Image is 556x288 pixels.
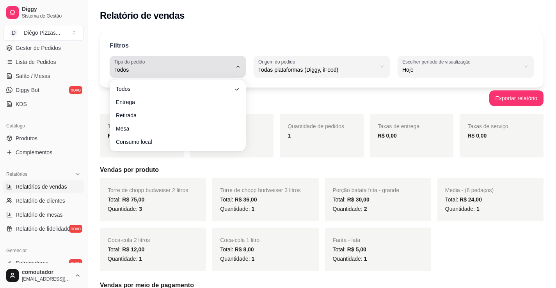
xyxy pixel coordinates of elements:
[24,29,60,37] div: Diêgo Pizzas ...
[16,183,67,191] span: Relatórios de vendas
[3,120,84,132] div: Catálogo
[220,237,259,243] span: Coca-cola 1 litro
[116,138,232,146] span: Consumo local
[22,6,81,13] span: Diggy
[258,66,376,74] span: Todas plataformas (Diggy, iFood)
[16,225,70,233] span: Relatório de fidelidade
[220,196,257,203] span: Total:
[251,206,254,212] span: 1
[476,206,480,212] span: 1
[108,196,144,203] span: Total:
[108,133,133,139] strong: R$ 190,00
[16,148,52,156] span: Complementos
[108,123,140,129] span: Total vendido
[16,100,27,108] span: KDS
[16,134,37,142] span: Produtos
[402,58,473,65] label: Escolher período de visualização
[460,196,482,203] span: R$ 24,00
[16,259,48,267] span: Entregadores
[100,165,544,175] h5: Vendas por produto
[108,187,188,193] span: Torre de chopp budweiser 2 litros
[402,66,520,74] span: Hoje
[116,125,232,133] span: Mesa
[347,196,369,203] span: R$ 30,00
[16,44,61,52] span: Gestor de Pedidos
[258,58,298,65] label: Origem do pedido
[22,13,81,19] span: Sistema de Gestão
[116,98,232,106] span: Entrega
[347,246,366,253] span: R$ 5,00
[445,196,482,203] span: Total:
[333,206,367,212] span: Quantidade:
[364,256,367,262] span: 1
[378,123,419,129] span: Taxas de entrega
[288,123,344,129] span: Quantidade de pedidos
[16,197,65,205] span: Relatório de clientes
[108,237,150,243] span: Coca-cola 2 litros
[3,25,84,41] button: Select a team
[6,171,27,177] span: Relatórios
[220,187,300,193] span: Torre de chopp budweiser 3 litros
[220,206,254,212] span: Quantidade:
[333,246,366,253] span: Total:
[108,246,144,253] span: Total:
[333,256,367,262] span: Quantidade:
[22,269,71,276] span: comoutador
[139,206,142,212] span: 3
[3,244,84,257] div: Gerenciar
[333,187,399,193] span: Porção batata frita - grande
[333,196,369,203] span: Total:
[467,123,508,129] span: Taxas de serviço
[467,133,487,139] strong: R$ 0,00
[235,246,254,253] span: R$ 8,00
[378,133,397,139] strong: R$ 0,00
[122,196,144,203] span: R$ 75,00
[220,246,254,253] span: Total:
[16,86,39,94] span: Diggy Bot
[445,206,480,212] span: Quantidade:
[108,206,142,212] span: Quantidade:
[114,66,232,74] span: Todos
[116,85,232,93] span: Todos
[139,256,142,262] span: 1
[333,237,361,243] span: Fanta - lata
[114,58,147,65] label: Tipo do pedido
[100,9,185,22] h2: Relatório de vendas
[220,256,254,262] span: Quantidade:
[116,111,232,119] span: Retirada
[110,41,129,50] p: Filtros
[10,29,18,37] span: D
[251,256,254,262] span: 1
[108,256,142,262] span: Quantidade:
[22,276,71,282] span: [EMAIL_ADDRESS][DOMAIN_NAME]
[122,246,144,253] span: R$ 12,00
[16,58,56,66] span: Lista de Pedidos
[288,133,291,139] strong: 1
[16,72,50,80] span: Salão / Mesas
[445,187,494,193] span: Media - (8 pedaços)
[489,90,544,106] button: Exportar relatório
[16,211,63,219] span: Relatório de mesas
[235,196,257,203] span: R$ 36,00
[364,206,367,212] span: 2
